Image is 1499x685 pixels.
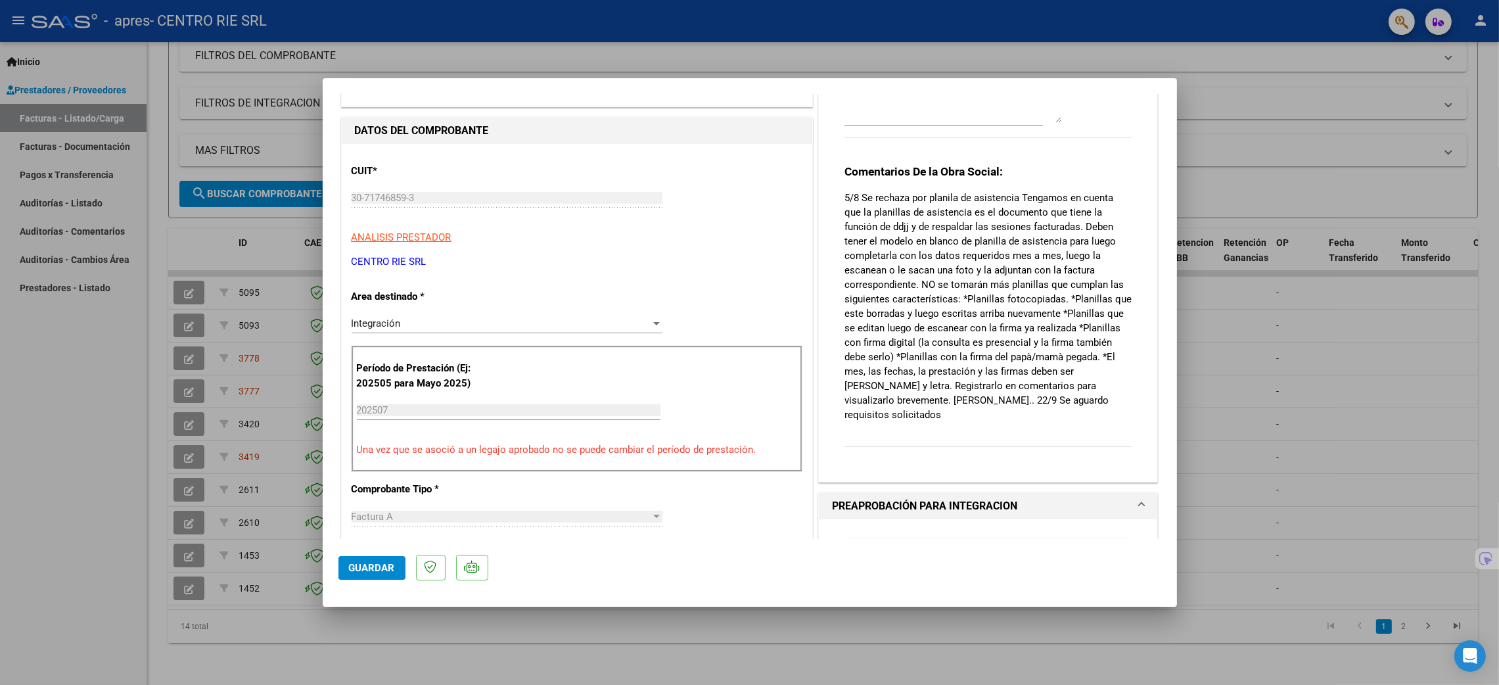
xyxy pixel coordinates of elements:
[349,562,395,574] span: Guardar
[352,482,487,497] p: Comprobante Tipo *
[352,254,802,270] p: CENTRO RIE SRL
[819,493,1158,519] mat-expansion-panel-header: PREAPROBACIÓN PARA INTEGRACION
[355,124,489,137] strong: DATOS DEL COMPROBANTE
[352,164,487,179] p: CUIT
[352,511,394,523] span: Factura A
[844,539,1132,588] p: El afiliado figura en el ultimo padrón que tenemos de la SSS de
[819,47,1158,482] div: COMENTARIOS
[832,498,1017,514] h1: PREAPROBACIÓN PARA INTEGRACION
[844,191,1132,422] p: 5/8 Se rechaza por planila de asistencia Tengamos en cuenta que la planillas de asistencia es el ...
[844,165,1003,178] strong: Comentarios De la Obra Social:
[357,361,489,390] p: Período de Prestación (Ej: 202505 para Mayo 2025)
[352,231,451,243] span: ANALISIS PRESTADOR
[1454,640,1486,672] div: Open Intercom Messenger
[338,556,405,580] button: Guardar
[352,318,401,329] span: Integración
[357,442,797,458] p: Una vez que se asoció a un legajo aprobado no se puede cambiar el período de prestación.
[352,289,487,304] p: Area destinado *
